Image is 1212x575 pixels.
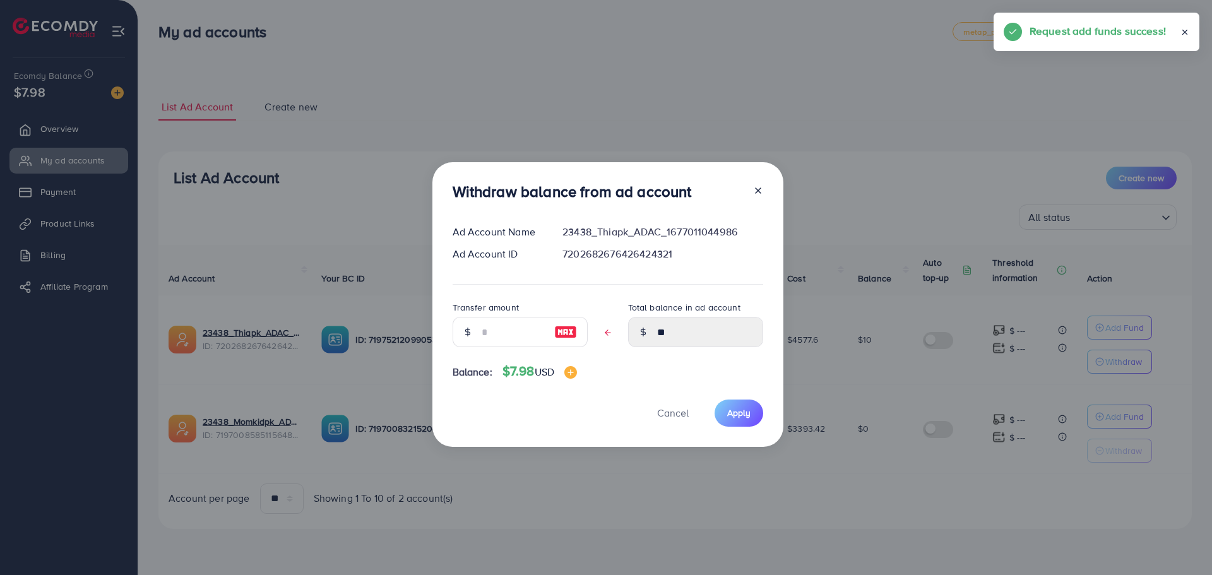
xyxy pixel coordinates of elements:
h5: Request add funds success! [1030,23,1166,39]
img: image [564,366,577,379]
button: Apply [715,400,763,427]
span: Cancel [657,406,689,420]
span: Apply [727,406,751,419]
span: Balance: [453,365,492,379]
div: Ad Account ID [443,247,553,261]
div: Ad Account Name [443,225,553,239]
h4: $7.98 [502,364,577,379]
iframe: Chat [1158,518,1203,566]
label: Total balance in ad account [628,301,740,314]
button: Cancel [641,400,704,427]
h3: Withdraw balance from ad account [453,182,692,201]
img: image [554,324,577,340]
label: Transfer amount [453,301,519,314]
div: 23438_Thiapk_ADAC_1677011044986 [552,225,773,239]
div: 7202682676426424321 [552,247,773,261]
span: USD [535,365,554,379]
